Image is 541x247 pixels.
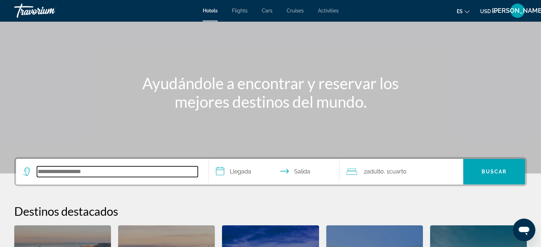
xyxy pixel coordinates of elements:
[482,169,507,174] span: Buscar
[457,9,463,14] span: es
[14,204,527,218] h2: Destinos destacados
[383,167,406,177] span: , 1
[480,9,491,14] span: USD
[366,168,383,175] span: Adulto
[209,159,340,184] button: Select check in and out date
[364,167,383,177] span: 2
[287,8,304,14] a: Cruises
[463,159,525,184] button: Search
[480,6,498,16] button: Change currency
[262,8,272,14] a: Cars
[232,8,248,14] a: Flights
[14,1,85,20] a: Travorium
[318,8,339,14] a: Activities
[457,6,470,16] button: Change language
[137,74,404,111] h1: Ayudándole a encontrar y reservar los mejores destinos del mundo.
[203,8,218,14] a: Hotels
[339,159,463,184] button: Travelers: 2 adults, 0 children
[16,159,525,184] div: Search widget
[37,166,198,177] input: Search hotel destination
[389,168,406,175] span: Cuarto
[508,3,527,18] button: User Menu
[513,219,535,241] iframe: Botón para iniciar la ventana de mensajería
